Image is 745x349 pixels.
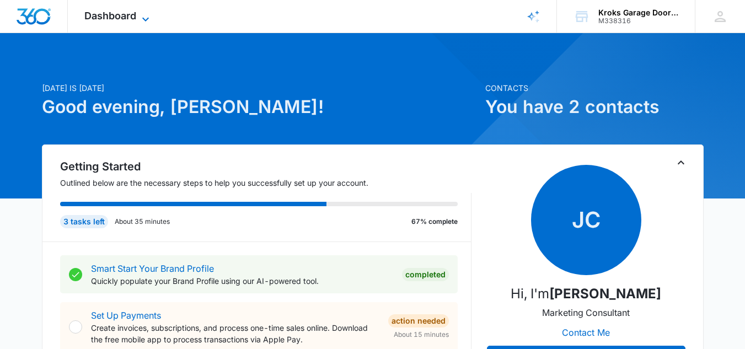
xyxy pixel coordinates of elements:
[598,8,679,17] div: account name
[115,217,170,227] p: About 35 minutes
[91,263,214,274] a: Smart Start Your Brand Profile
[388,314,449,327] div: Action Needed
[531,165,641,275] span: JC
[511,284,661,304] p: Hi, I'm
[42,82,479,94] p: [DATE] is [DATE]
[551,319,621,346] button: Contact Me
[485,94,704,120] h1: You have 2 contacts
[91,310,161,321] a: Set Up Payments
[674,156,688,169] button: Toggle Collapse
[411,217,458,227] p: 67% complete
[485,82,704,94] p: Contacts
[598,17,679,25] div: account id
[42,94,479,120] h1: Good evening, [PERSON_NAME]!
[402,268,449,281] div: Completed
[91,322,379,345] p: Create invoices, subscriptions, and process one-time sales online. Download the free mobile app t...
[60,158,471,175] h2: Getting Started
[60,215,108,228] div: 3 tasks left
[60,177,471,189] p: Outlined below are the necessary steps to help you successfully set up your account.
[84,10,136,22] span: Dashboard
[91,275,393,287] p: Quickly populate your Brand Profile using our AI-powered tool.
[394,330,449,340] span: About 15 minutes
[549,286,661,302] strong: [PERSON_NAME]
[542,306,630,319] p: Marketing Consultant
